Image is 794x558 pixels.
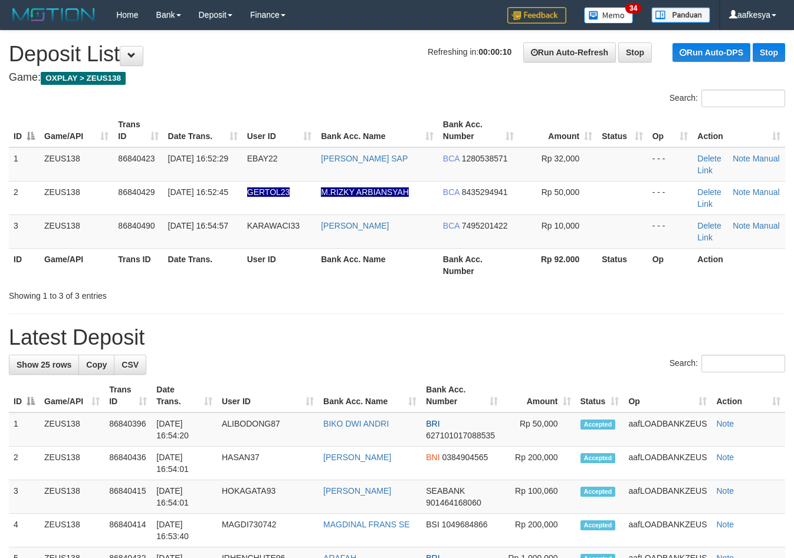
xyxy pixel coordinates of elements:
td: ZEUS138 [40,147,113,181]
td: aafLOADBANKZEUS [624,480,711,514]
a: Run Auto-DPS [672,43,750,62]
td: 3 [9,214,40,248]
td: Rp 200,000 [503,447,575,480]
td: 4 [9,514,40,547]
span: Accepted [580,487,616,497]
a: Stop [753,43,785,62]
a: Note [716,520,734,529]
td: HOKAGATA93 [217,480,319,514]
a: Delete [697,187,721,197]
span: BCA [443,221,460,230]
td: ZEUS138 [40,447,104,480]
a: [PERSON_NAME] SAP [321,154,408,163]
a: Manual Link [697,154,779,175]
a: Run Auto-Refresh [523,42,616,62]
th: User ID: activate to sort column ascending [242,114,316,147]
span: EBAY22 [247,154,278,163]
td: ZEUS138 [40,480,104,514]
th: Date Trans. [163,248,242,282]
td: Rp 100,060 [503,480,575,514]
td: 3 [9,480,40,514]
span: Copy 0384904565 to clipboard [442,453,488,462]
span: OXPLAY > ZEUS138 [41,72,126,85]
td: aafLOADBANKZEUS [624,447,711,480]
a: Show 25 rows [9,355,79,375]
img: panduan.png [651,7,710,23]
span: 34 [625,3,641,14]
th: Trans ID: activate to sort column ascending [104,379,152,412]
td: MAGDI730742 [217,514,319,547]
td: [DATE] 16:53:40 [152,514,217,547]
td: 86840396 [104,412,152,447]
a: Manual Link [697,221,779,242]
th: Amount: activate to sort column ascending [519,114,597,147]
span: BCA [443,187,460,197]
span: SEABANK [426,486,465,496]
a: Note [716,486,734,496]
span: [DATE] 16:54:57 [168,221,228,230]
span: Copy 8435294941 to clipboard [462,187,508,197]
td: 86840414 [104,514,152,547]
span: 86840429 [118,187,155,197]
td: HASAN37 [217,447,319,480]
td: 1 [9,412,40,447]
td: 1 [9,147,40,181]
td: 2 [9,181,40,214]
a: CSV [114,355,146,375]
td: aafLOADBANKZEUS [624,412,711,447]
th: Bank Acc. Name: activate to sort column ascending [316,114,438,147]
td: 2 [9,447,40,480]
h1: Deposit List [9,42,785,66]
span: Show 25 rows [17,360,71,369]
h4: Game: [9,72,785,84]
td: - - - [648,214,693,248]
th: Game/API: activate to sort column ascending [40,114,113,147]
th: Trans ID: activate to sort column ascending [113,114,163,147]
a: Note [733,221,750,230]
img: Button%20Memo.svg [584,7,634,24]
td: ZEUS138 [40,214,113,248]
span: Copy 1280538571 to clipboard [462,154,508,163]
a: Note [733,154,750,163]
a: [PERSON_NAME] [323,453,391,462]
a: Delete [697,221,721,230]
span: 86840423 [118,154,155,163]
input: Search: [701,90,785,107]
div: Showing 1 to 3 of 3 entries [9,285,322,302]
td: Rp 200,000 [503,514,575,547]
th: User ID [242,248,316,282]
input: Search: [701,355,785,372]
strong: 00:00:10 [478,47,511,57]
img: MOTION_logo.png [9,6,99,24]
th: Bank Acc. Number: activate to sort column ascending [438,114,519,147]
td: 86840415 [104,480,152,514]
span: BRI [426,419,439,428]
span: [DATE] 16:52:45 [168,187,228,197]
th: Bank Acc. Number [438,248,519,282]
th: Date Trans.: activate to sort column ascending [163,114,242,147]
th: Bank Acc. Name [316,248,438,282]
span: Accepted [580,453,616,463]
th: Bank Acc. Name: activate to sort column ascending [319,379,421,412]
span: Rp 10,000 [542,221,580,230]
th: Game/API [40,248,113,282]
span: Copy 7495201422 to clipboard [462,221,508,230]
a: M.RIZKY ARBIANSYAH [321,187,409,197]
span: CSV [122,360,139,369]
span: KARAWACI33 [247,221,300,230]
th: Status: activate to sort column ascending [576,379,624,412]
a: [PERSON_NAME] [323,486,391,496]
th: User ID: activate to sort column ascending [217,379,319,412]
th: Status [597,248,647,282]
a: Note [733,187,750,197]
span: Copy [86,360,107,369]
th: Game/API: activate to sort column ascending [40,379,104,412]
th: Op [648,248,693,282]
td: [DATE] 16:54:20 [152,412,217,447]
label: Search: [670,90,785,107]
a: Note [716,419,734,428]
td: 86840436 [104,447,152,480]
td: [DATE] 16:54:01 [152,447,217,480]
th: Date Trans.: activate to sort column ascending [152,379,217,412]
span: 86840490 [118,221,155,230]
